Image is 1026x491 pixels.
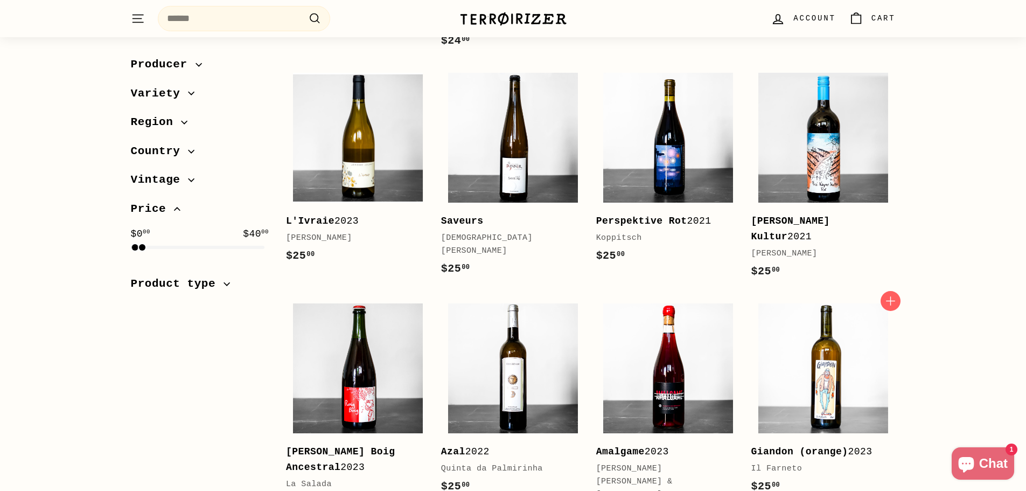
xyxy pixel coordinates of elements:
[143,229,150,235] sup: 00
[441,462,575,475] div: Quinta da Palmirinha
[131,85,189,103] span: Variety
[871,12,896,24] span: Cart
[462,481,470,489] sup: 00
[751,216,830,242] b: [PERSON_NAME] Kultur
[596,213,730,229] div: 2021
[261,229,269,235] sup: 00
[131,171,189,189] span: Vintage
[751,66,896,291] a: [PERSON_NAME] Kultur2021[PERSON_NAME]
[842,3,902,34] a: Cart
[441,262,470,275] span: $25
[751,265,780,278] span: $25
[131,82,269,111] button: Variety
[772,481,780,489] sup: 00
[596,250,625,262] span: $25
[131,142,189,161] span: Country
[462,36,470,43] sup: 00
[306,251,315,258] sup: 00
[751,247,885,260] div: [PERSON_NAME]
[596,446,645,457] b: Amalgame
[751,462,885,475] div: Il Farneto
[441,34,470,47] span: $24
[462,264,470,271] sup: 00
[286,216,334,226] b: L'Ivraie
[131,168,269,197] button: Vintage
[243,226,269,242] span: $40
[131,113,182,132] span: Region
[596,66,741,275] a: Perspektive Rot2021Koppitsch
[441,444,575,460] div: 2022
[131,272,269,301] button: Product type
[772,266,780,274] sup: 00
[764,3,842,34] a: Account
[131,140,269,169] button: Country
[286,444,420,475] div: 2023
[948,447,1017,482] inbox-online-store-chat: Shopify online store chat
[286,66,430,275] a: L'Ivraie2023[PERSON_NAME]
[286,213,420,229] div: 2023
[131,197,269,226] button: Price
[286,250,315,262] span: $25
[596,232,730,245] div: Koppitsch
[751,446,848,457] b: Giandon (orange)
[596,216,687,226] b: Perspektive Rot
[751,444,885,460] div: 2023
[286,478,420,491] div: La Salada
[286,446,395,473] b: [PERSON_NAME] Boig Ancestral
[617,251,625,258] sup: 00
[131,53,269,82] button: Producer
[441,216,484,226] b: Saveurs
[441,232,575,258] div: [DEMOGRAPHIC_DATA][PERSON_NAME]
[441,66,585,288] a: Saveurs [DEMOGRAPHIC_DATA][PERSON_NAME]
[286,232,420,245] div: [PERSON_NAME]
[131,275,224,293] span: Product type
[441,446,465,457] b: Azal
[751,213,885,245] div: 2021
[131,226,150,242] span: $0
[596,444,730,460] div: 2023
[131,110,269,140] button: Region
[131,200,175,218] span: Price
[131,56,196,74] span: Producer
[793,12,835,24] span: Account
